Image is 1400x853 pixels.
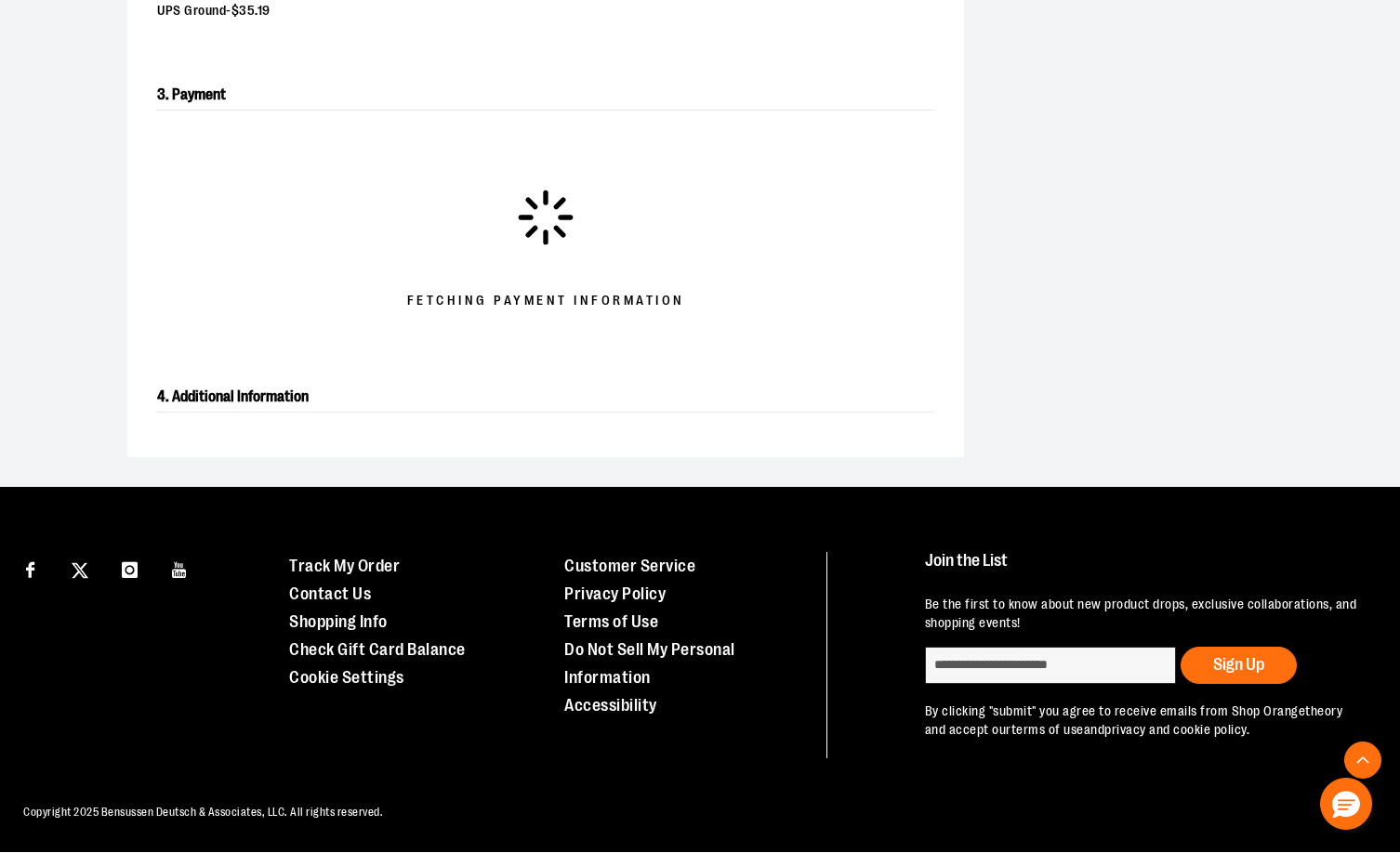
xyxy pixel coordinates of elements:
p: Be the first to know about new product drops, exclusive collaborations, and shopping events! [925,596,1364,633]
a: Contact Us [289,584,371,603]
a: terms of use [1011,722,1084,737]
h2: 3. Payment [157,80,934,111]
a: Track My Order [289,557,400,575]
span: Sign Up [1213,655,1264,674]
h4: Join the List [925,552,1364,586]
a: Accessibility [564,696,657,715]
img: Twitter [72,562,88,579]
a: Check Gift Card Balance [289,640,466,659]
input: enter email [925,647,1176,684]
span: 35 [239,3,255,18]
a: Visit our X page [64,552,97,584]
button: Hello, have a question? Let’s chat. [1320,778,1372,830]
p: By clicking "submit" you agree to receive emails from Shop Orangetheory and accept our and [925,702,1364,740]
a: privacy and cookie policy. [1104,722,1249,737]
a: Visit our Facebook page [14,552,46,584]
a: Cookie Settings [289,668,404,687]
span: $ [231,3,240,18]
a: Terms of Use [564,612,658,631]
div: UPS Ground - [157,2,919,20]
a: Privacy Policy [564,584,666,603]
span: Copyright 2025 Bensussen Deutsch & Associates, LLC. All rights reserved. [23,806,383,819]
button: Sign Up [1181,647,1297,684]
a: Visit our Instagram page [113,552,146,584]
span: . [255,3,258,18]
a: Customer Service [564,557,695,575]
button: Back To Top [1344,741,1381,779]
span: 19 [258,3,271,18]
h2: 4. Additional Information [157,382,934,413]
a: Visit our Youtube page [164,552,196,584]
a: Do Not Sell My Personal Information [564,640,735,687]
a: Shopping Info [289,612,388,631]
span: Fetching Payment Information [407,292,685,310]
